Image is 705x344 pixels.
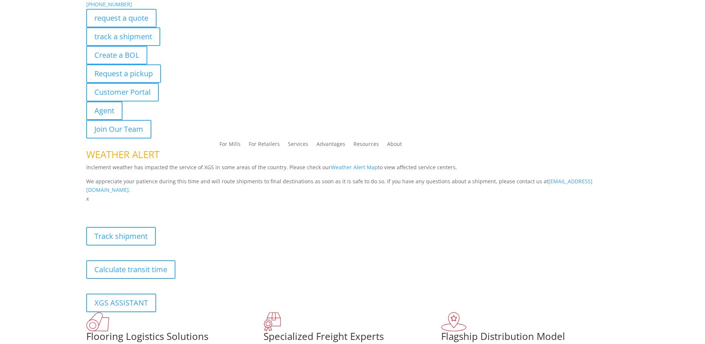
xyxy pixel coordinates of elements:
p: x [86,194,619,203]
img: xgs-icon-focused-on-flooring-red [263,312,281,331]
a: Resources [353,141,379,150]
a: track a shipment [86,27,160,46]
a: Advantages [316,141,345,150]
a: Calculate transit time [86,260,175,279]
a: Create a BOL [86,46,147,64]
img: xgs-icon-total-supply-chain-intelligence-red [86,312,109,331]
img: xgs-icon-flagship-distribution-model-red [441,312,467,331]
a: Track shipment [86,227,156,246]
b: Visibility, transparency, and control for your entire supply chain. [86,204,251,211]
a: request a quote [86,9,157,27]
a: Weather Alert Map [331,164,378,171]
a: XGS ASSISTANT [86,294,156,312]
p: We appreciate your patience during this time and will route shipments to final destinations as so... [86,177,619,195]
a: Request a pickup [86,64,161,83]
span: WEATHER ALERT [86,148,160,161]
p: Inclement weather has impacted the service of XGS in some areas of the country. Please check our ... [86,163,619,177]
a: Customer Portal [86,83,159,101]
a: For Retailers [249,141,280,150]
a: About [387,141,402,150]
a: Services [288,141,308,150]
a: For Mills [219,141,241,150]
a: [PHONE_NUMBER] [86,1,132,8]
a: Agent [86,101,122,120]
a: Join Our Team [86,120,151,138]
